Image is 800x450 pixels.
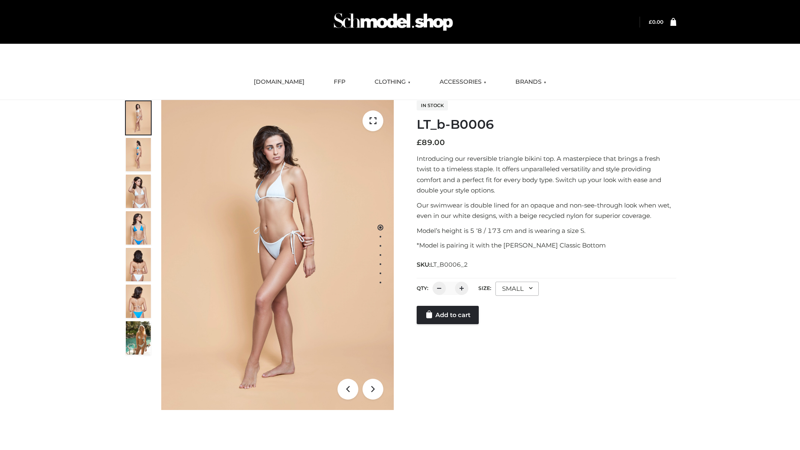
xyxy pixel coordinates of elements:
[417,200,676,221] p: Our swimwear is double lined for an opaque and non-see-through look when wet, even in our white d...
[509,73,552,91] a: BRANDS
[368,73,417,91] a: CLOTHING
[417,225,676,236] p: Model’s height is 5 ‘8 / 173 cm and is wearing a size S.
[126,101,151,135] img: ArielClassicBikiniTop_CloudNine_AzureSky_OW114ECO_1-scaled.jpg
[247,73,311,91] a: [DOMAIN_NAME]
[161,100,394,410] img: LT_b-B0006
[433,73,492,91] a: ACCESSORIES
[417,306,479,324] a: Add to cart
[126,175,151,208] img: ArielClassicBikiniTop_CloudNine_AzureSky_OW114ECO_3-scaled.jpg
[126,138,151,171] img: ArielClassicBikiniTop_CloudNine_AzureSky_OW114ECO_2-scaled.jpg
[126,248,151,281] img: ArielClassicBikiniTop_CloudNine_AzureSky_OW114ECO_7-scaled.jpg
[495,282,539,296] div: SMALL
[417,260,469,270] span: SKU:
[430,261,468,268] span: LT_B0006_2
[649,19,663,25] bdi: 0.00
[417,138,445,147] bdi: 89.00
[649,19,652,25] span: £
[327,73,352,91] a: FFP
[417,153,676,196] p: Introducing our reversible triangle bikini top. A masterpiece that brings a fresh twist to a time...
[478,285,491,291] label: Size:
[126,211,151,245] img: ArielClassicBikiniTop_CloudNine_AzureSky_OW114ECO_4-scaled.jpg
[417,117,676,132] h1: LT_b-B0006
[331,5,456,38] img: Schmodel Admin 964
[126,285,151,318] img: ArielClassicBikiniTop_CloudNine_AzureSky_OW114ECO_8-scaled.jpg
[417,240,676,251] p: *Model is pairing it with the [PERSON_NAME] Classic Bottom
[417,138,422,147] span: £
[649,19,663,25] a: £0.00
[417,285,428,291] label: QTY:
[126,321,151,355] img: Arieltop_CloudNine_AzureSky2.jpg
[417,100,448,110] span: In stock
